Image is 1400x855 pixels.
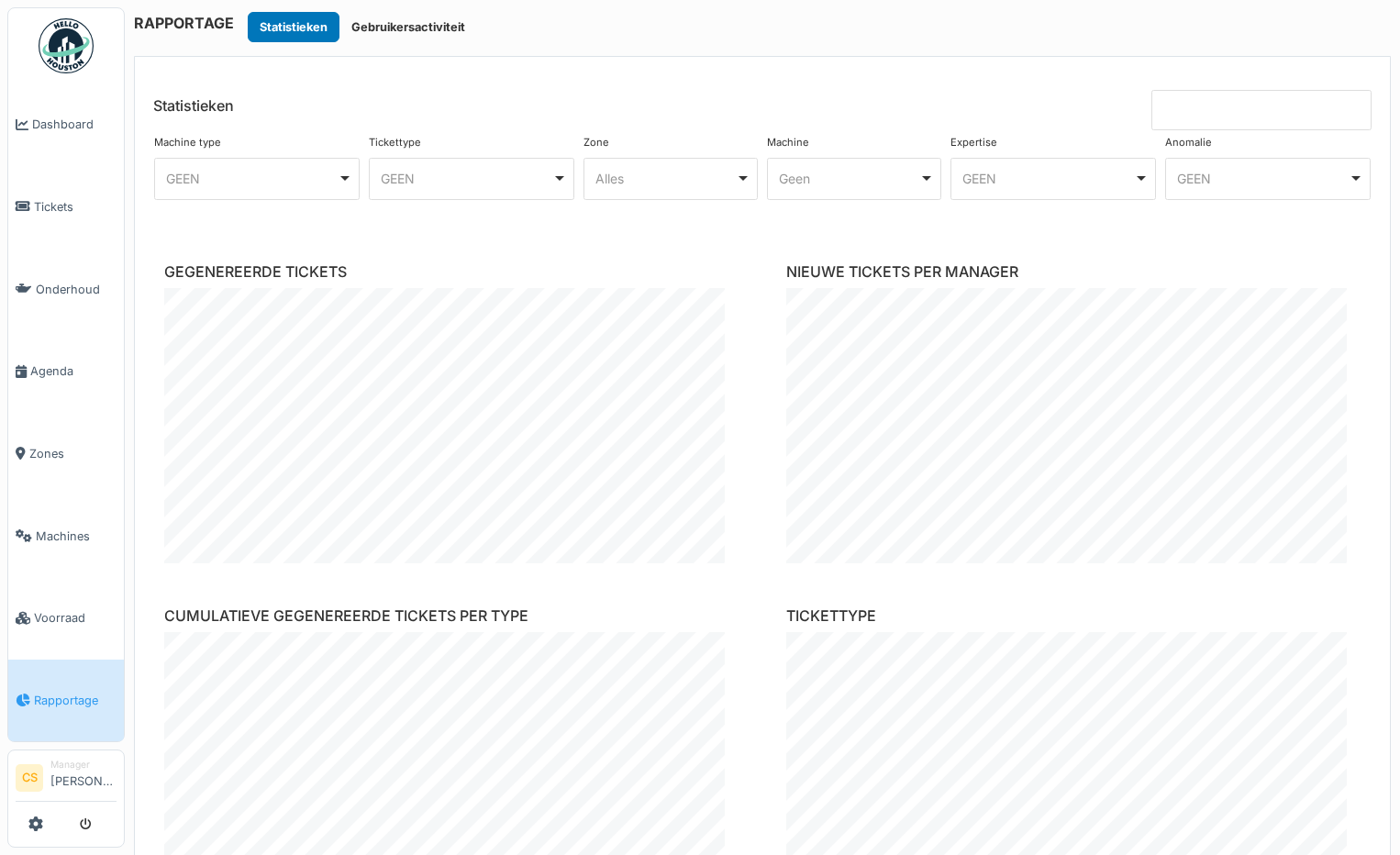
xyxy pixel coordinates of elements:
a: Dashboard [8,83,124,166]
a: CS Manager[PERSON_NAME] [16,758,117,802]
button: Gebruikersactiviteit [339,12,477,42]
div: GEEN [381,169,552,188]
a: Agenda [8,330,124,413]
span: Zones [29,445,117,462]
div: Geen [779,169,919,188]
div: GEEN [1177,169,1349,188]
label: Zone [583,135,609,150]
label: Expertise [950,135,997,150]
div: Alles [595,169,736,188]
a: Zones [8,413,124,495]
label: Machine type [154,135,221,150]
li: [PERSON_NAME] [50,758,117,797]
label: Tickettype [369,135,421,150]
span: Tickets [34,198,117,216]
div: Manager [50,758,117,772]
h6: CUMULATIEVE GEGENEREERDE TICKETS PER TYPE [164,607,739,625]
button: Statistieken [248,12,339,42]
div: GEEN [962,169,1134,188]
a: Onderhoud [8,248,124,330]
img: Badge_color-CXgf-gQk.svg [39,18,94,73]
span: Onderhoud [36,281,117,298]
div: GEEN [166,169,338,188]
a: Rapportage [8,660,124,742]
span: Agenda [30,362,117,380]
a: Tickets [8,166,124,249]
a: Voorraad [8,577,124,660]
h6: RAPPORTAGE [134,15,234,32]
a: Machines [8,494,124,577]
label: Machine [767,135,809,150]
span: Dashboard [32,116,117,133]
li: CS [16,764,43,792]
h6: GEGENEREERDE TICKETS [164,263,739,281]
h6: TICKETTYPE [786,607,1361,625]
span: Machines [36,527,117,545]
span: Voorraad [34,609,117,627]
label: Anomalie [1165,135,1212,150]
span: Rapportage [34,692,117,709]
h6: NIEUWE TICKETS PER MANAGER [786,263,1361,281]
h6: Statistieken [153,97,234,115]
